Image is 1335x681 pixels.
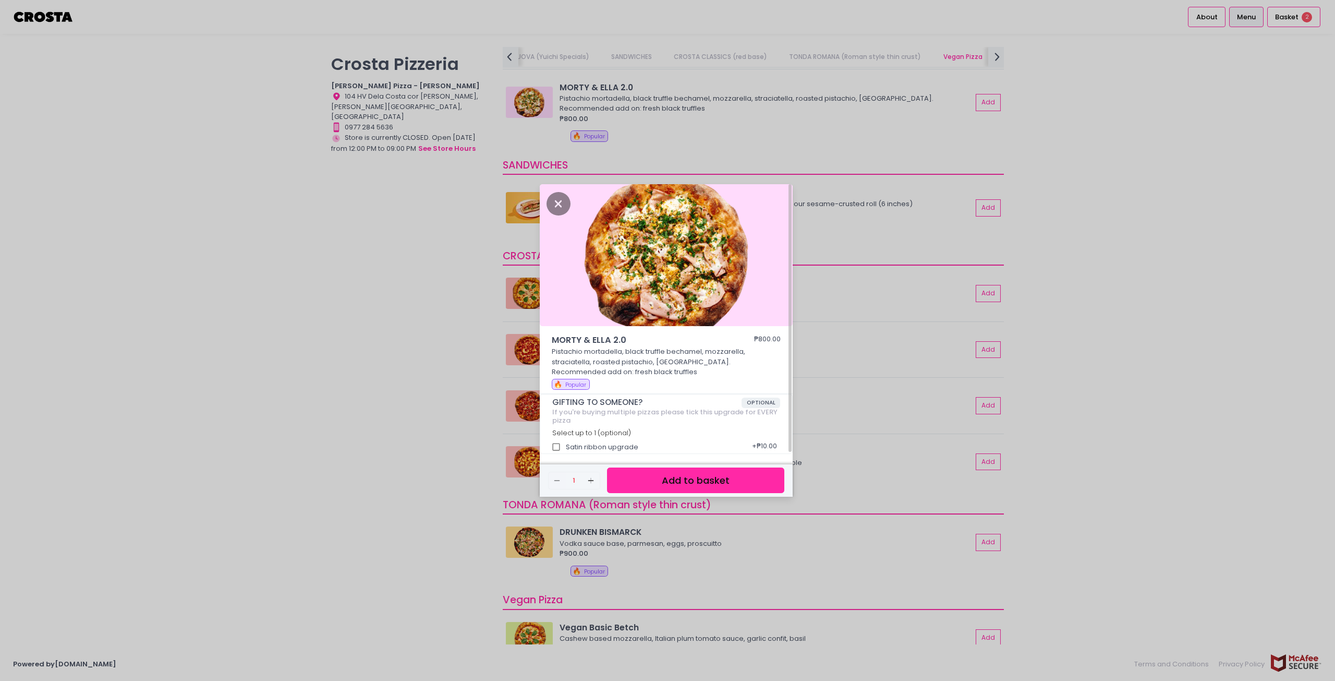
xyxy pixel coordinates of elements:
[552,408,781,424] div: If you're buying multiple pizzas please tick this upgrade for EVERY pizza
[540,184,793,326] img: MORTY & ELLA 2.0
[552,398,742,407] span: GIFTING TO SOMEONE?
[754,334,781,347] div: ₱800.00
[547,198,571,208] button: Close
[552,334,724,347] span: MORTY & ELLA 2.0
[565,381,586,389] span: Popular
[607,468,784,493] button: Add to basket
[552,428,631,437] span: Select up to 1 (optional)
[552,347,781,377] p: Pistachio mortadella, black truffle bechamel, mozzarella, straciatella, roasted pistachio, [GEOGR...
[554,379,562,389] span: 🔥
[742,398,781,408] span: OPTIONAL
[748,437,780,457] div: + ₱10.00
